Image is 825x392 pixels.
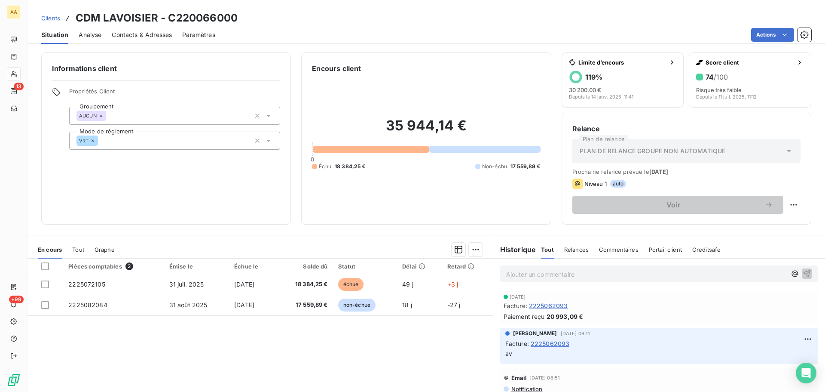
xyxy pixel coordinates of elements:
div: Statut [338,263,392,270]
span: Analyse [79,31,101,39]
button: Actions [751,28,794,42]
span: [DATE] 08:51 [529,375,560,380]
span: En cours [38,246,62,253]
span: auto [610,180,626,188]
span: Voir [583,201,764,208]
h6: Encours client [312,63,361,74]
img: Logo LeanPay [7,373,21,387]
span: Contacts & Adresses [112,31,172,39]
span: [DATE] 09:11 [561,331,590,336]
span: VRT [79,138,89,143]
span: Situation [41,31,68,39]
span: 18 384,25 € [281,280,328,289]
h6: Historique [493,244,536,255]
span: AUCUN [79,113,97,118]
span: +3 j [447,281,458,288]
span: [DATE] [510,294,526,299]
button: Limite d’encours119%30 200,00 €Depuis le 14 janv. 2025, 11:41 [562,52,684,108]
span: 18 j [402,301,412,309]
span: Score client [706,59,793,66]
span: Relances [564,246,589,253]
span: 49 j [402,281,413,288]
span: 2225062093 [529,301,568,310]
div: AA [7,5,21,19]
input: Ajouter une valeur [106,112,113,120]
div: Solde dû [281,263,328,270]
span: -27 j [447,301,461,309]
span: 13 [14,83,24,90]
span: Paramètres [182,31,215,39]
span: Depuis le 11 juil. 2025, 11:12 [696,94,757,99]
span: [PERSON_NAME] [513,330,557,337]
h3: CDM LAVOISIER - C220066000 [76,10,238,26]
div: Open Intercom Messenger [796,363,816,383]
span: Commentaires [599,246,639,253]
span: Facture : [504,301,527,310]
a: Clients [41,14,60,22]
div: Retard [447,263,488,270]
input: Ajouter une valeur [98,137,105,145]
span: 2225082084 [68,301,107,309]
span: Tout [541,246,554,253]
span: Portail client [649,246,682,253]
span: /100 [714,73,728,81]
span: av [505,350,512,357]
span: 2225072105 [68,281,105,288]
h6: Informations client [52,63,280,74]
span: +99 [9,296,24,303]
span: Email [511,374,527,381]
span: 17 559,89 € [510,163,541,170]
h6: 74 [706,73,728,81]
div: Émise le [169,263,224,270]
span: Limite d’encours [578,59,666,66]
span: Clients [41,15,60,22]
span: 20 993,09 € [547,312,584,321]
span: Tout [72,246,84,253]
div: Pièces comptables [68,262,159,270]
button: Voir [572,196,783,214]
span: 30 200,00 € [569,86,601,93]
div: Échue le [234,263,270,270]
h6: Relance [572,123,801,134]
span: Non-échu [482,163,507,170]
span: 2 [125,262,133,270]
span: Prochaine relance prévue le [572,168,801,175]
span: Niveau 1 [584,180,607,187]
span: échue [338,278,364,291]
span: Risque très faible [696,86,742,93]
div: Délai [402,263,437,270]
span: [DATE] [649,168,669,175]
span: 31 juil. 2025 [169,281,204,288]
span: Graphe [95,246,115,253]
button: Score client74/100Risque très faibleDepuis le 11 juil. 2025, 11:12 [689,52,811,108]
span: [DATE] [234,281,254,288]
span: [DATE] [234,301,254,309]
span: 31 août 2025 [169,301,208,309]
h2: 35 944,14 € [312,117,540,143]
span: PLAN DE RELANCE GROUPE NON AUTOMATIQUE [580,147,726,155]
span: 0 [311,156,314,163]
span: Creditsafe [692,246,721,253]
span: Échu [319,163,331,170]
span: Propriétés Client [69,88,280,100]
span: Facture : [505,339,529,348]
span: Paiement reçu [504,312,545,321]
h6: 119 % [585,73,602,81]
span: 17 559,89 € [281,301,328,309]
span: 2225062093 [531,339,570,348]
span: non-échue [338,299,376,312]
span: 18 384,25 € [335,163,366,170]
